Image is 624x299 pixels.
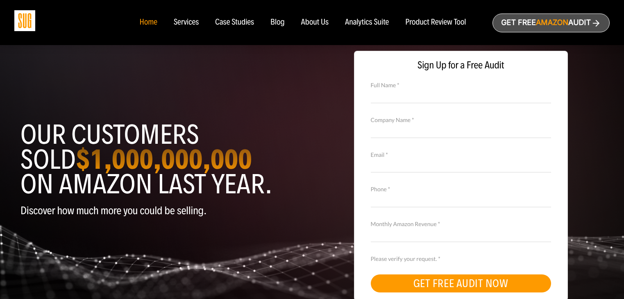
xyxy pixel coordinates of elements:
[371,274,551,292] button: GET FREE AUDIT NOW
[371,193,551,207] input: Contact Number *
[371,220,551,229] label: Monthly Amazon Revenue *
[371,254,551,263] label: Please verify your request. *
[20,122,306,197] h1: Our customers sold on Amazon last year.
[371,185,551,194] label: Phone *
[371,150,551,159] label: Email *
[371,158,551,172] input: Email *
[76,143,252,176] strong: $1,000,000,000
[363,59,559,71] span: Sign Up for a Free Audit
[345,18,389,27] a: Analytics Suite
[139,18,157,27] a: Home
[215,18,254,27] a: Case Studies
[405,18,466,27] a: Product Review Tool
[371,123,551,138] input: Company Name *
[20,205,306,217] p: Discover how much more you could be selling.
[270,18,285,27] a: Blog
[492,14,610,32] a: Get freeAmazonAudit
[371,228,551,242] input: Monthly Amazon Revenue *
[371,116,551,125] label: Company Name *
[14,10,35,31] img: Sug
[371,88,551,103] input: Full Name *
[301,18,329,27] a: About Us
[174,18,199,27] a: Services
[371,81,551,90] label: Full Name *
[536,18,568,27] span: Amazon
